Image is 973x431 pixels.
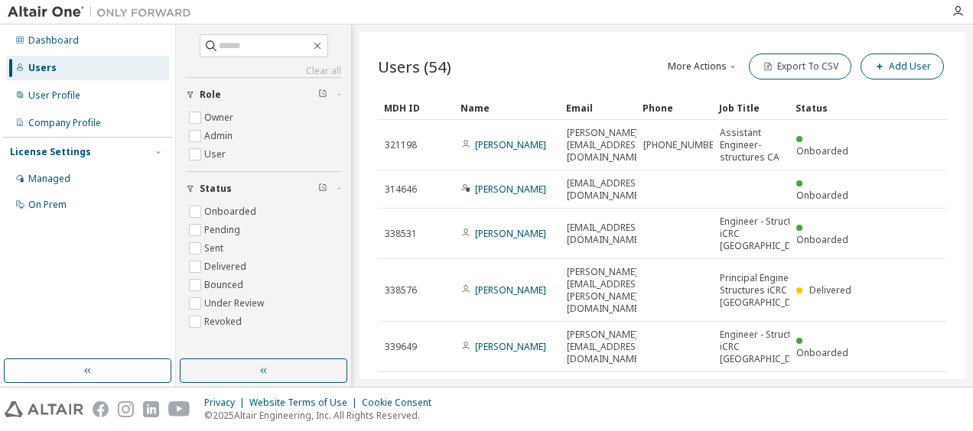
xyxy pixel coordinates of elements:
div: MDH ID [384,96,448,120]
span: Delivered [809,284,851,297]
label: Onboarded [204,203,259,221]
a: [PERSON_NAME] [475,183,546,196]
span: Clear filter [318,89,327,101]
div: Email [566,96,630,120]
div: Users [28,62,57,74]
img: youtube.svg [168,401,190,417]
label: Sent [204,239,226,258]
a: [PERSON_NAME] [475,138,546,151]
div: Managed [28,173,70,185]
button: Export To CSV [749,53,851,79]
span: Onboarded [796,189,848,202]
span: 339649 [385,341,417,353]
span: Role [200,89,221,101]
a: Clear all [186,65,341,77]
div: Website Terms of Use [249,397,362,409]
div: Privacy [204,397,249,409]
a: [PERSON_NAME] [475,227,546,240]
span: 338531 [385,228,417,240]
img: altair_logo.svg [5,401,83,417]
label: Revoked [204,313,245,331]
span: Engineer - Structures iCRC [GEOGRAPHIC_DATA] [720,215,812,252]
span: Engineer - Structures iCRC [GEOGRAPHIC_DATA] [720,329,812,365]
div: License Settings [10,146,91,158]
img: instagram.svg [118,401,134,417]
span: 321198 [385,139,417,151]
button: More Actions [666,53,740,79]
span: Users (54) [378,56,451,77]
div: User Profile [28,89,80,102]
span: [EMAIL_ADDRESS][DOMAIN_NAME] [567,222,644,246]
div: Cookie Consent [362,397,441,409]
a: [PERSON_NAME] [475,340,546,353]
a: [PERSON_NAME] [475,284,546,297]
div: Name [460,96,554,120]
span: [PERSON_NAME][EMAIL_ADDRESS][DOMAIN_NAME] [567,127,644,164]
span: [PERSON_NAME][EMAIL_ADDRESS][DOMAIN_NAME] [567,329,644,365]
label: Bounced [204,276,246,294]
span: Assistant Engineer- structures CA [720,127,783,164]
button: Status [186,172,341,206]
img: linkedin.svg [143,401,159,417]
span: [EMAIL_ADDRESS][DOMAIN_NAME] [567,177,644,202]
label: Delivered [204,258,249,276]
span: Onboarded [796,144,848,157]
span: 338576 [385,284,417,297]
span: 314646 [385,183,417,196]
label: Pending [204,221,243,239]
label: Admin [204,127,236,145]
button: Add User [861,53,944,79]
p: © 2025 Altair Engineering, Inc. All Rights Reserved. [204,409,441,422]
button: Role [186,78,341,112]
span: Onboarded [796,233,848,246]
div: Status [796,96,860,120]
span: Clear filter [318,183,327,195]
label: Owner [204,109,236,127]
span: Onboarded [796,346,848,359]
img: facebook.svg [93,401,109,417]
div: On Prem [28,199,67,211]
div: Dashboard [28,34,79,47]
span: [PERSON_NAME][EMAIL_ADDRESS][PERSON_NAME][DOMAIN_NAME] [567,266,644,315]
div: Job Title [719,96,783,120]
span: Status [200,183,232,195]
span: Principal Engineer - Structures iCRC [GEOGRAPHIC_DATA] [720,272,812,309]
span: [PHONE_NUMBER] [643,139,722,151]
img: Altair One [8,5,199,20]
label: User [204,145,229,164]
div: Company Profile [28,117,101,129]
div: Phone [643,96,707,120]
label: Under Review [204,294,267,313]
